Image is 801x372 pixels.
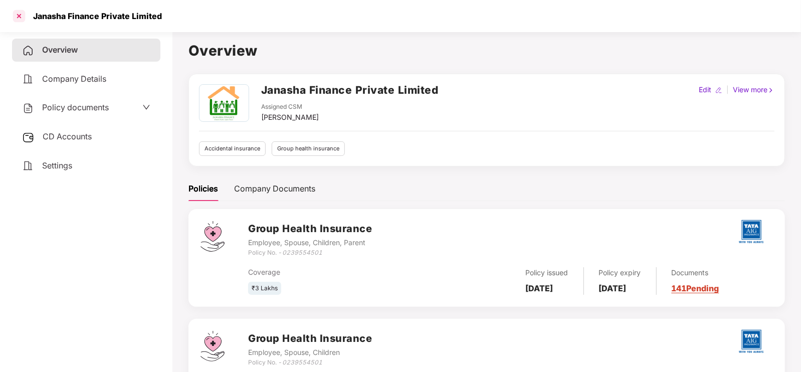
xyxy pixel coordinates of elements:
[248,331,372,346] h3: Group Health Insurance
[599,283,627,293] b: [DATE]
[248,221,372,237] h3: Group Health Insurance
[282,249,322,256] i: 0239554501
[261,102,319,112] div: Assigned CSM
[526,267,568,278] div: Policy issued
[672,267,719,278] div: Documents
[42,74,106,84] span: Company Details
[672,283,719,293] a: 141 Pending
[261,112,319,123] div: [PERSON_NAME]
[42,102,109,112] span: Policy documents
[234,182,315,195] div: Company Documents
[248,347,372,358] div: Employee, Spouse, Children
[188,182,218,195] div: Policies
[43,131,92,141] span: CD Accounts
[248,267,423,278] div: Coverage
[272,141,345,156] div: Group health insurance
[22,102,34,114] img: svg+xml;base64,PHN2ZyB4bWxucz0iaHR0cDovL3d3dy53My5vcmcvMjAwMC9zdmciIHdpZHRoPSIyNCIgaGVpZ2h0PSIyNC...
[201,331,225,361] img: svg+xml;base64,PHN2ZyB4bWxucz0iaHR0cDovL3d3dy53My5vcmcvMjAwMC9zdmciIHdpZHRoPSI0Ny43MTQiIGhlaWdodD...
[248,282,281,295] div: ₹3 Lakhs
[731,84,776,95] div: View more
[199,141,266,156] div: Accidental insurance
[261,82,439,98] h2: Janasha Finance Private Limited
[599,267,641,278] div: Policy expiry
[42,45,78,55] span: Overview
[201,85,247,121] img: Janasha%20Logo%20(1).png
[42,160,72,170] span: Settings
[282,358,322,366] i: 0239554501
[22,131,35,143] img: svg+xml;base64,PHN2ZyB3aWR0aD0iMjUiIGhlaWdodD0iMjQiIHZpZXdCb3g9IjAgMCAyNSAyNCIgZmlsbD0ibm9uZSIgeG...
[22,160,34,172] img: svg+xml;base64,PHN2ZyB4bWxucz0iaHR0cDovL3d3dy53My5vcmcvMjAwMC9zdmciIHdpZHRoPSIyNCIgaGVpZ2h0PSIyNC...
[767,87,774,94] img: rightIcon
[248,358,372,367] div: Policy No. -
[22,73,34,85] img: svg+xml;base64,PHN2ZyB4bWxucz0iaHR0cDovL3d3dy53My5vcmcvMjAwMC9zdmciIHdpZHRoPSIyNCIgaGVpZ2h0PSIyNC...
[201,221,225,252] img: svg+xml;base64,PHN2ZyB4bWxucz0iaHR0cDovL3d3dy53My5vcmcvMjAwMC9zdmciIHdpZHRoPSI0Ny43MTQiIGhlaWdodD...
[248,248,372,258] div: Policy No. -
[248,237,372,248] div: Employee, Spouse, Children, Parent
[188,40,785,62] h1: Overview
[27,11,162,21] div: Janasha Finance Private Limited
[142,103,150,111] span: down
[734,214,769,249] img: tatag.png
[526,283,553,293] b: [DATE]
[715,87,722,94] img: editIcon
[697,84,713,95] div: Edit
[22,45,34,57] img: svg+xml;base64,PHN2ZyB4bWxucz0iaHR0cDovL3d3dy53My5vcmcvMjAwMC9zdmciIHdpZHRoPSIyNCIgaGVpZ2h0PSIyNC...
[734,324,769,359] img: tatag.png
[724,84,731,95] div: |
